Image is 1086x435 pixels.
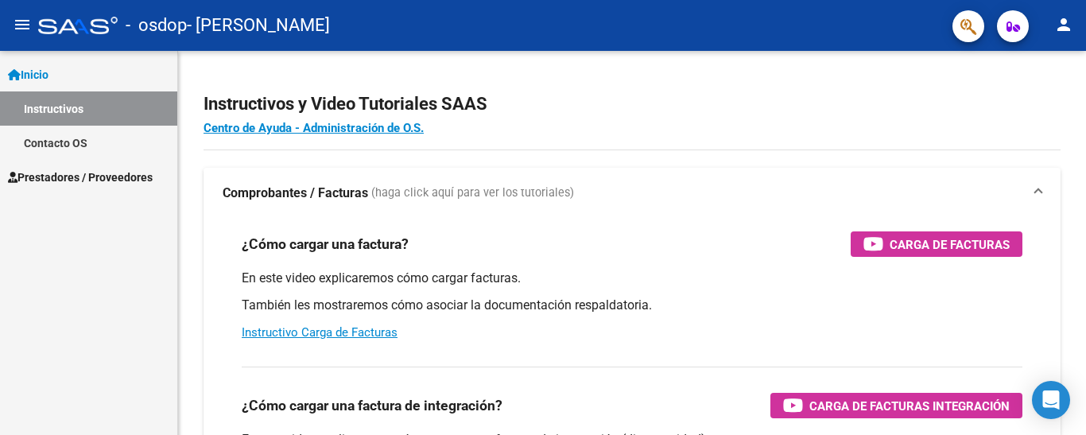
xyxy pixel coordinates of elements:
span: Carga de Facturas Integración [809,396,1010,416]
a: Instructivo Carga de Facturas [242,325,398,340]
button: Carga de Facturas [851,231,1022,257]
span: Prestadores / Proveedores [8,169,153,186]
h3: ¿Cómo cargar una factura de integración? [242,394,502,417]
mat-icon: person [1054,15,1073,34]
a: Centro de Ayuda - Administración de O.S. [204,121,424,135]
strong: Comprobantes / Facturas [223,184,368,202]
mat-icon: menu [13,15,32,34]
div: Open Intercom Messenger [1032,381,1070,419]
h3: ¿Cómo cargar una factura? [242,233,409,255]
p: En este video explicaremos cómo cargar facturas. [242,270,1022,287]
span: - osdop [126,8,187,43]
span: - [PERSON_NAME] [187,8,330,43]
span: Inicio [8,66,48,84]
p: También les mostraremos cómo asociar la documentación respaldatoria. [242,297,1022,314]
mat-expansion-panel-header: Comprobantes / Facturas (haga click aquí para ver los tutoriales) [204,168,1061,219]
span: Carga de Facturas [890,235,1010,254]
h2: Instructivos y Video Tutoriales SAAS [204,89,1061,119]
span: (haga click aquí para ver los tutoriales) [371,184,574,202]
button: Carga de Facturas Integración [770,393,1022,418]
